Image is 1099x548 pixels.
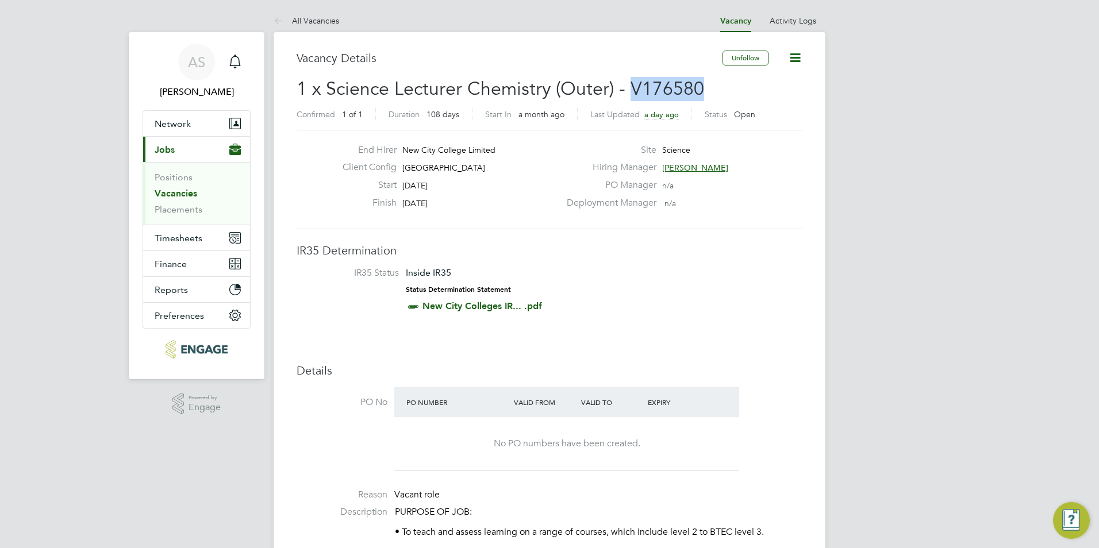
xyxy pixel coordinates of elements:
span: Engage [189,403,221,412]
span: [GEOGRAPHIC_DATA] [402,163,485,173]
h3: Details [297,363,802,378]
div: Jobs [143,162,250,225]
div: PO Number [404,392,511,412]
span: [PERSON_NAME] [662,163,728,173]
span: [DATE] [402,198,428,209]
a: Placements [155,204,202,215]
label: PO Manager [560,179,656,191]
p: • To teach and assess learning on a range of courses, which include level 2 to BTEC level 3. [395,526,802,538]
button: Timesheets [143,225,250,250]
button: Unfollow [723,51,768,65]
span: n/a [662,180,674,191]
h3: IR35 Determination [297,243,802,258]
a: AS[PERSON_NAME] [143,44,251,99]
a: New City Colleges IR... .pdf [422,300,542,311]
a: Vacancies [155,188,197,199]
label: Start [333,179,397,191]
a: Activity Logs [770,16,816,26]
span: Inside IR35 [406,267,451,278]
span: 1 of 1 [342,109,363,119]
span: n/a [664,198,676,209]
span: New City College Limited [402,145,495,155]
a: Go to home page [143,340,251,358]
span: Open [734,109,755,119]
span: a month ago [518,109,564,119]
a: Powered byEngage [172,393,221,415]
a: All Vacancies [274,16,339,26]
label: Client Config [333,161,397,173]
span: [DATE] [402,180,428,191]
button: Jobs [143,137,250,162]
label: PO No [297,396,387,408]
span: AS [188,55,205,70]
label: Duration [389,109,420,119]
span: Vacant role [394,489,440,500]
div: Valid To [578,392,645,412]
label: Hiring Manager [560,161,656,173]
button: Finance [143,251,250,276]
a: Positions [155,172,193,183]
p: PURPOSE OF JOB: [395,506,802,518]
button: Network [143,111,250,136]
label: Last Updated [590,109,640,119]
button: Reports [143,277,250,302]
span: Preferences [155,310,204,321]
span: Finance [155,258,187,269]
span: 108 days [426,109,459,119]
label: Start In [485,109,512,119]
label: End Hirer [333,144,397,156]
img: carbonrecruitment-logo-retina.png [166,340,227,358]
span: Powered by [189,393,221,403]
strong: Status Determination Statement [406,285,511,294]
span: a day ago [644,110,679,119]
label: IR35 Status [308,267,399,279]
h3: Vacancy Details [297,51,723,65]
span: Avais Sabir [143,85,251,99]
label: Status [705,109,727,119]
a: Vacancy [720,16,751,26]
label: Description [297,506,387,518]
label: Site [560,144,656,156]
span: Science [662,145,690,155]
div: No PO numbers have been created. [406,438,728,450]
span: 1 x Science Lecturer Chemistry (Outer) - V176580 [297,78,704,100]
button: Preferences [143,303,250,328]
button: Engage Resource Center [1053,502,1090,539]
span: Jobs [155,144,175,155]
span: Timesheets [155,233,202,244]
div: Expiry [645,392,712,412]
label: Deployment Manager [560,197,656,209]
span: Reports [155,284,188,295]
span: Network [155,118,191,129]
label: Confirmed [297,109,335,119]
nav: Main navigation [129,32,264,379]
div: Valid From [511,392,578,412]
label: Reason [297,489,387,501]
label: Finish [333,197,397,209]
